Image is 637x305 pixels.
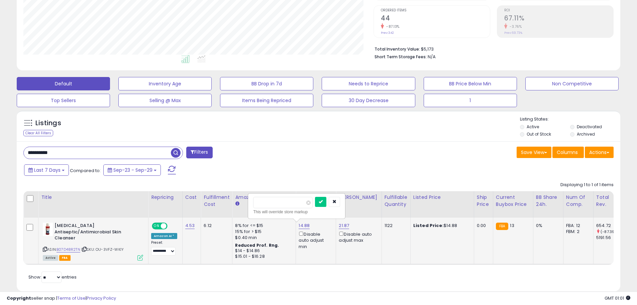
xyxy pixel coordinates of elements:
button: 30 Day Decrease [322,94,415,107]
div: 8% for <= $15 [235,223,291,229]
div: 654.72 [596,223,623,229]
small: FBA [496,223,508,230]
div: 0.00 [477,223,488,229]
div: Repricing [151,194,180,201]
li: $5,173 [375,45,609,53]
div: Listed Price [413,194,471,201]
small: Amazon Fees. [235,201,239,207]
small: -3.76% [507,24,522,29]
h5: Listings [35,119,61,128]
div: 1122 [385,223,405,229]
span: OFF [167,223,177,229]
div: Displaying 1 to 1 of 1 items [560,182,614,188]
button: Default [17,77,110,90]
div: Fulfillment Cost [204,194,229,208]
span: Columns [557,149,578,156]
div: This will override store markup [253,209,340,215]
div: 5191.56 [596,235,623,241]
label: Out of Stock [527,131,551,137]
div: ASIN: [43,223,143,260]
div: Ship Price [477,194,490,208]
span: Compared to: [70,167,101,174]
b: Listed Price: [413,222,444,229]
div: Cost [185,194,198,201]
button: Save View [517,147,551,158]
div: 0% [536,223,558,229]
button: Selling @ Max [118,94,212,107]
label: Archived [577,131,595,137]
div: Title [41,194,145,201]
div: Num of Comp. [566,194,591,208]
span: Ordered Items [381,9,490,12]
button: Non Competitive [525,77,619,90]
div: $14.88 [413,223,469,229]
a: B07D48R2TN [57,247,80,252]
button: Columns [552,147,584,158]
span: Show: entries [28,274,77,280]
div: 6.12 [204,223,227,229]
a: 14.88 [299,222,310,229]
span: ON [152,223,161,229]
span: Last 7 Days [34,167,61,173]
span: All listings currently available for purchase on Amazon [43,255,58,261]
a: Privacy Policy [87,295,116,301]
button: Items Being Repriced [220,94,313,107]
small: (-87.39%) [601,229,619,234]
button: Inventory Age [118,77,212,90]
div: $15.01 - $16.28 [235,254,291,259]
div: Total Rev. [596,194,621,208]
strong: Copyright [7,295,31,301]
span: 13 [510,222,514,229]
a: Terms of Use [57,295,86,301]
small: Prev: 69.73% [504,31,522,35]
img: 31LVsuzgDqL._SL40_.jpg [43,223,53,236]
div: FBM: 2 [566,229,588,235]
span: Sep-23 - Sep-29 [113,167,152,173]
div: Clear All Filters [23,130,53,136]
span: | SKU: OU-3VFZ-WKIY [81,247,124,252]
span: FBA [59,255,71,261]
span: ROI [504,9,613,12]
label: Deactivated [577,124,602,130]
button: Filters [186,147,212,158]
div: Amazon Fees [235,194,293,201]
div: Disable auto adjust min [299,230,331,250]
span: N/A [428,54,436,60]
button: BB Price Below Min [424,77,517,90]
div: $0.40 min [235,235,291,241]
b: [MEDICAL_DATA] Antiseptic/Antimicrobial Skin Cleanser [55,223,136,243]
div: Current Buybox Price [496,194,530,208]
a: 21.87 [339,222,349,229]
b: Short Term Storage Fees: [375,54,427,60]
div: seller snap | | [7,295,116,302]
a: 4.53 [185,222,195,229]
button: BB Drop in 7d [220,77,313,90]
h2: 67.11% [504,14,613,23]
button: Needs to Reprice [322,77,415,90]
span: 2025-10-7 01:01 GMT [605,295,630,301]
div: $14 - $14.86 [235,248,291,254]
div: 15% for > $15 [235,229,291,235]
button: Sep-23 - Sep-29 [103,164,161,176]
b: Reduced Prof. Rng. [235,242,279,248]
button: Actions [585,147,614,158]
b: Total Inventory Value: [375,46,420,52]
div: Fulfillable Quantity [385,194,408,208]
small: -87.13% [384,24,400,29]
div: Preset: [151,240,177,255]
label: Active [527,124,539,130]
div: BB Share 24h. [536,194,560,208]
button: Top Sellers [17,94,110,107]
div: FBA: 12 [566,223,588,229]
div: Disable auto adjust max [339,230,376,243]
div: [PERSON_NAME] [339,194,379,201]
button: 1 [424,94,517,107]
small: Prev: 342 [381,31,394,35]
p: Listing States: [520,116,620,123]
div: Amazon AI * [151,233,177,239]
button: Last 7 Days [24,164,69,176]
h2: 44 [381,14,490,23]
